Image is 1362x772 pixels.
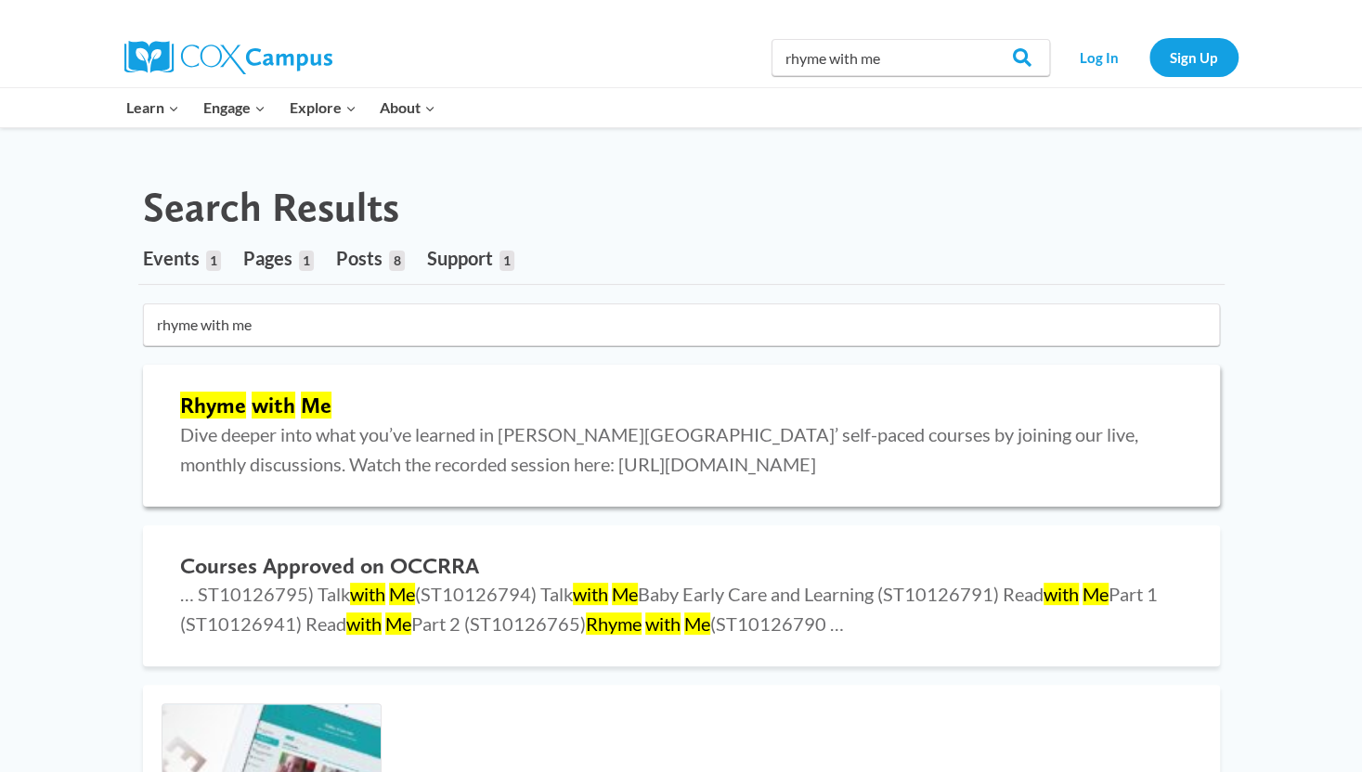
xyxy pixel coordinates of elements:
nav: Primary Navigation [115,88,448,127]
a: Events1 [143,232,221,284]
mark: Me [389,583,415,605]
button: Child menu of Learn [115,88,192,127]
a: Courses Approved on OCCRRA … ST10126795) Talkwith Me(ST10126794) Talkwith MeBaby Early Care and L... [143,525,1220,667]
input: Search Cox Campus [772,39,1050,76]
mark: Me [301,392,331,418]
mark: Me [385,612,411,635]
a: Support1 [427,232,514,284]
button: Child menu of About [368,88,448,127]
mark: Me [684,612,710,635]
mark: with [346,612,382,635]
span: Dive deeper into what you’ve learned in [PERSON_NAME][GEOGRAPHIC_DATA]’ self-paced courses by joi... [180,423,1138,475]
mark: Rhyme [180,392,246,418]
input: Search for... [143,303,1220,346]
span: Events [143,247,200,269]
span: 1 [206,251,221,271]
a: Pages1 [243,232,314,284]
mark: with [573,583,608,605]
a: Sign Up [1149,38,1239,76]
mark: with [645,612,681,635]
button: Child menu of Engage [191,88,278,127]
mark: with [252,392,295,418]
a: Posts8 [336,232,404,284]
span: Posts [336,247,383,269]
a: Rhyme with Me Dive deeper into what you’ve learned in [PERSON_NAME][GEOGRAPHIC_DATA]’ self-paced ... [143,365,1220,507]
a: Log In [1059,38,1140,76]
img: Cox Campus [124,41,332,74]
mark: Me [612,583,638,605]
mark: Me [1083,583,1109,605]
span: 1 [299,251,314,271]
mark: with [1044,583,1079,605]
nav: Secondary Navigation [1059,38,1239,76]
span: 8 [389,251,404,271]
span: … ST10126795) Talk (ST10126794) Talk Baby Early Care and Learning (ST10126791) Read Part 1 (ST101... [180,583,1158,635]
span: Support [427,247,493,269]
mark: with [350,583,385,605]
h2: Courses Approved on OCCRRA [180,553,1183,580]
mark: Rhyme [586,612,642,635]
button: Child menu of Explore [278,88,369,127]
h1: Search Results [143,183,399,232]
span: Pages [243,247,292,269]
span: 1 [499,251,514,271]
